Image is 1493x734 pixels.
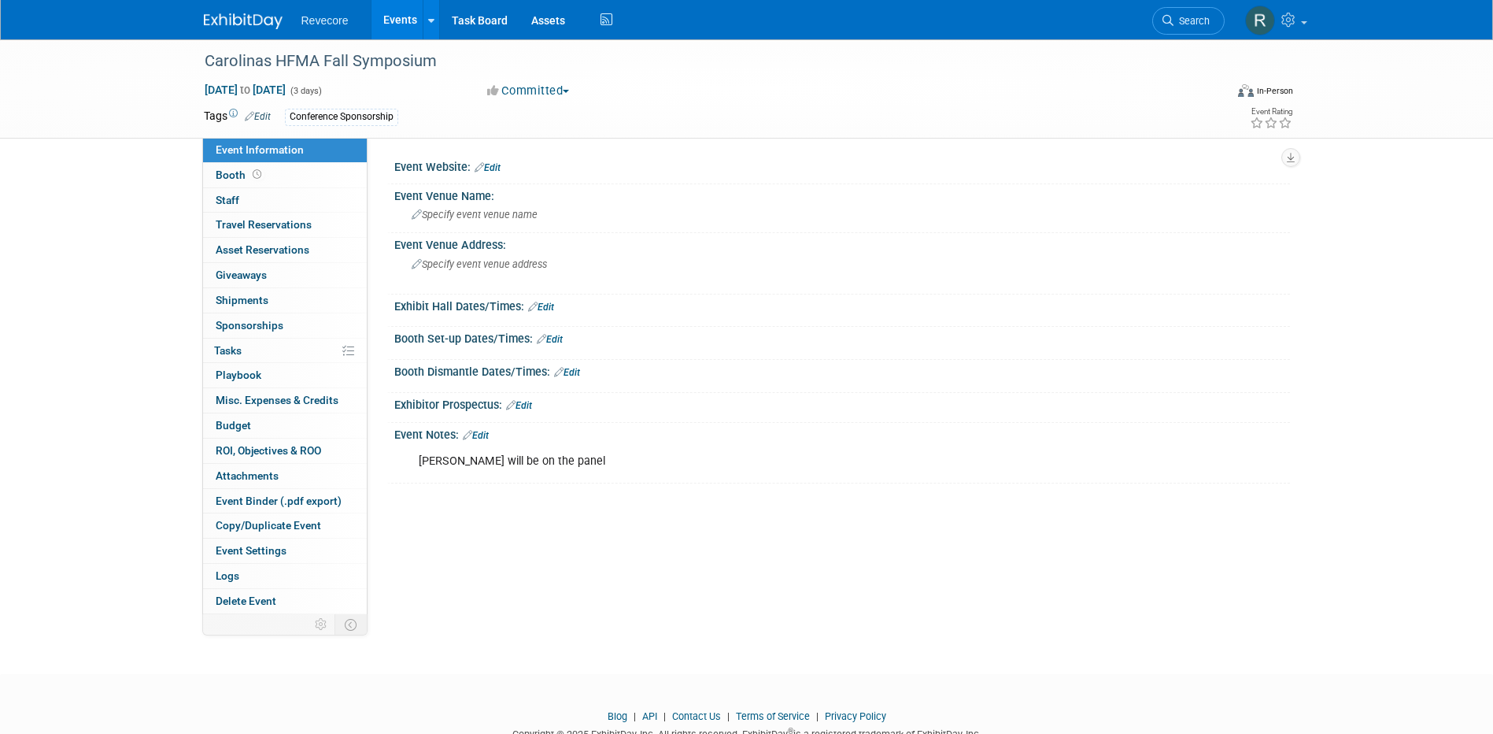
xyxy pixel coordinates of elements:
[1238,84,1254,97] img: Format-Inperson.png
[216,369,261,381] span: Playbook
[334,614,367,635] td: Toggle Event Tabs
[482,83,575,99] button: Committed
[812,710,822,722] span: |
[203,213,367,237] a: Travel Reservations
[408,446,1117,477] div: [PERSON_NAME] will be on the panel
[203,263,367,287] a: Giveaways
[475,162,501,173] a: Edit
[204,108,271,126] td: Tags
[394,233,1290,253] div: Event Venue Address:
[203,313,367,338] a: Sponsorships
[394,184,1290,204] div: Event Venue Name:
[289,86,322,96] span: (3 days)
[463,430,489,441] a: Edit
[554,367,580,378] a: Edit
[203,238,367,262] a: Asset Reservations
[216,469,279,482] span: Attachments
[301,14,349,27] span: Revecore
[1245,6,1275,35] img: Rachael Sires
[216,544,286,557] span: Event Settings
[216,419,251,432] span: Budget
[1173,15,1210,27] span: Search
[723,710,734,722] span: |
[1152,7,1225,35] a: Search
[672,710,721,722] a: Contact Us
[204,13,283,29] img: ExhibitDay
[203,564,367,588] a: Logs
[203,163,367,187] a: Booth
[216,595,276,607] span: Delete Event
[238,83,253,96] span: to
[216,394,338,406] span: Misc. Expenses & Credits
[216,569,239,582] span: Logs
[528,302,554,313] a: Edit
[630,710,640,722] span: |
[203,464,367,488] a: Attachments
[199,47,1201,76] div: Carolinas HFMA Fall Symposium
[203,539,367,563] a: Event Settings
[394,423,1290,443] div: Event Notes:
[203,339,367,363] a: Tasks
[660,710,670,722] span: |
[1132,82,1294,106] div: Event Format
[216,194,239,206] span: Staff
[203,489,367,513] a: Event Binder (.pdf export)
[216,519,321,532] span: Copy/Duplicate Event
[216,143,304,156] span: Event Information
[736,710,810,722] a: Terms of Service
[203,513,367,538] a: Copy/Duplicate Event
[394,393,1290,413] div: Exhibitor Prospectus:
[203,388,367,413] a: Misc. Expenses & Credits
[825,710,886,722] a: Privacy Policy
[216,319,283,332] span: Sponsorships
[203,589,367,614] a: Delete Event
[214,344,242,357] span: Tasks
[537,334,563,345] a: Edit
[394,295,1290,315] div: Exhibit Hall Dates/Times:
[394,360,1290,380] div: Booth Dismantle Dates/Times:
[308,614,335,635] td: Personalize Event Tab Strip
[285,109,398,125] div: Conference Sponsorship
[245,111,271,122] a: Edit
[608,710,627,722] a: Blog
[216,444,321,457] span: ROI, Objectives & ROO
[1250,108,1292,116] div: Event Rating
[506,400,532,411] a: Edit
[204,83,286,97] span: [DATE] [DATE]
[203,439,367,463] a: ROI, Objectives & ROO
[394,155,1290,176] div: Event Website:
[394,327,1290,347] div: Booth Set-up Dates/Times:
[203,188,367,213] a: Staff
[203,413,367,438] a: Budget
[412,258,547,270] span: Specify event venue address
[642,710,657,722] a: API
[1256,85,1293,97] div: In-Person
[216,169,264,181] span: Booth
[203,288,367,313] a: Shipments
[216,218,312,231] span: Travel Reservations
[249,169,264,180] span: Booth not reserved yet
[412,209,538,221] span: Specify event venue name
[216,294,268,306] span: Shipments
[203,138,367,162] a: Event Information
[216,269,267,281] span: Giveaways
[216,495,342,507] span: Event Binder (.pdf export)
[216,243,309,256] span: Asset Reservations
[203,363,367,387] a: Playbook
